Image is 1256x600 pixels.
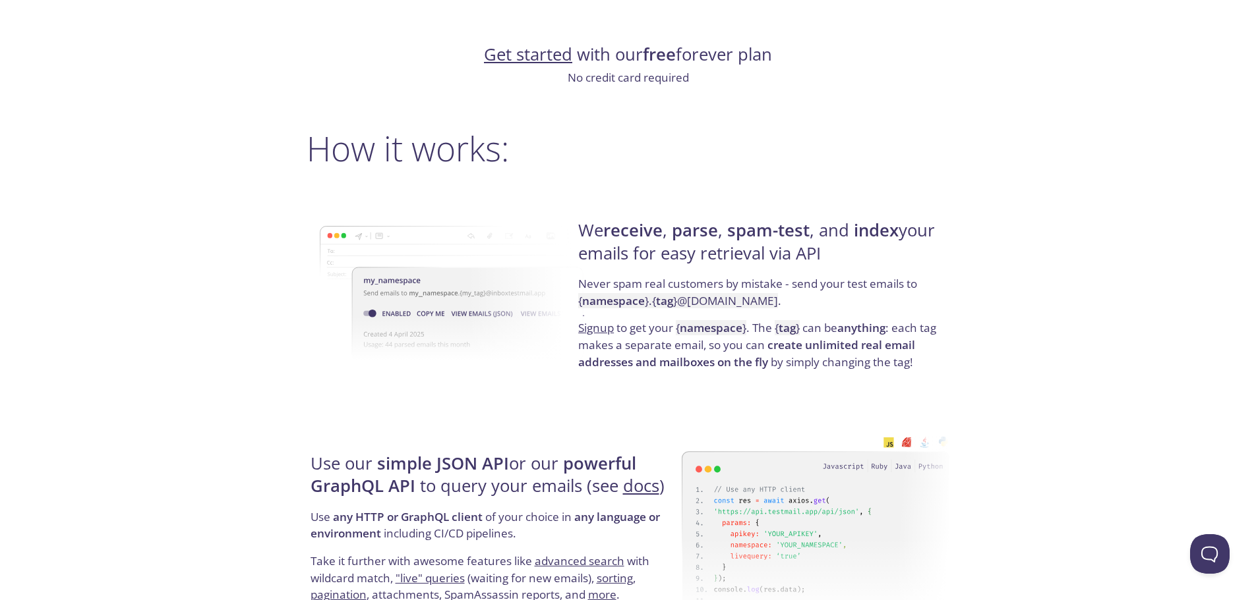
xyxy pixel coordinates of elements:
[307,128,950,168] h2: How it works:
[311,452,636,497] strong: powerful GraphQL API
[333,509,483,524] strong: any HTTP or GraphQL client
[775,320,800,335] code: { }
[672,219,718,242] strong: parse
[578,319,945,370] p: to get your . The can be : each tag makes a separate email, so you can by simply changing the tag!
[643,43,676,66] strong: free
[680,320,742,335] strong: namespace
[727,219,810,242] strong: spam-test
[676,320,746,335] code: { }
[311,452,678,508] h4: Use our or our to query your emails (see )
[377,452,509,475] strong: simple JSON API
[578,293,778,308] code: { } . { } @[DOMAIN_NAME]
[578,320,614,335] a: Signup
[311,508,678,553] p: Use of your choice in including CI/CD pipelines.
[535,553,624,568] a: advanced search
[779,320,796,335] strong: tag
[307,43,950,66] h4: with our forever plan
[578,275,945,319] p: Never spam real customers by mistake - send your test emails to .
[307,69,950,86] p: No credit card required
[623,474,659,497] a: docs
[484,43,572,66] a: Get started
[578,219,945,275] h4: We , , , and your emails for easy retrieval via API
[1190,534,1230,574] iframe: Help Scout Beacon - Open
[320,189,588,397] img: namespace-image
[396,570,465,586] a: "live" queries
[656,293,673,308] strong: tag
[578,337,915,369] strong: create unlimited real email addresses and mailboxes on the fly
[603,219,663,242] strong: receive
[582,293,645,308] strong: namespace
[597,570,633,586] a: sorting
[837,320,885,335] strong: anything
[854,219,899,242] strong: index
[311,509,660,541] strong: any language or environment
